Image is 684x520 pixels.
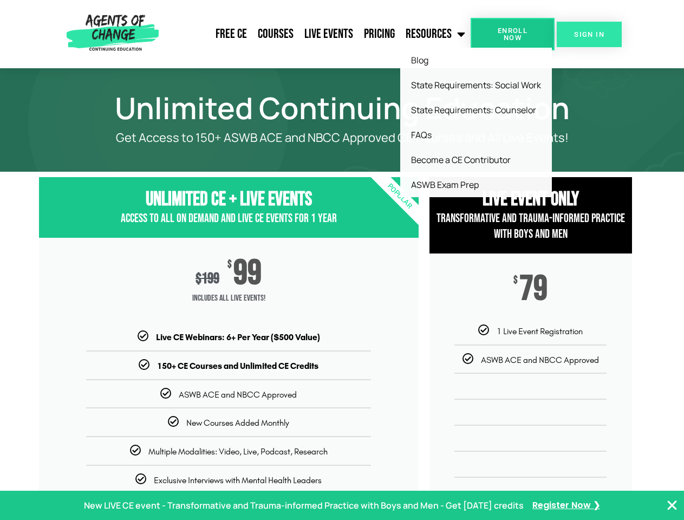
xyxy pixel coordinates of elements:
span: 1 Live Event Registration [497,326,583,336]
span: New Courses Added Monthly [186,418,289,428]
span: ASWB ACE and NBCC Approved [179,389,297,400]
span: $ [513,275,518,286]
div: Popular [337,134,462,259]
p: Get Access to 150+ ASWB ACE and NBCC Approved CE Courses and All Live Events! [77,131,608,145]
span: ASWB ACE and NBCC Approved [481,355,599,365]
span: 79 [519,275,548,303]
a: Register Now ❯ [532,498,600,513]
b: Live CE Webinars: 6+ Per Year ($500 Value) [156,332,320,342]
a: Live Events [299,21,359,48]
a: ASWB Exam Prep [400,172,552,197]
button: Close Banner [666,499,679,512]
a: FAQs [400,122,552,147]
span: $ [196,270,201,288]
div: 199 [196,270,219,288]
a: Become a CE Contributor [400,147,552,172]
span: Transformative and Trauma-informed Practice with Boys and Men [437,211,625,242]
b: 150+ CE Courses and Unlimited CE Credits [157,361,318,371]
span: Access to All On Demand and Live CE Events for 1 year [121,211,337,226]
a: State Requirements: Social Work [400,73,552,97]
span: Multiple Modalities: Video, Live, Podcast, Research [148,446,328,457]
ul: Resources [400,48,552,197]
a: Courses [252,21,299,48]
a: SIGN IN [557,22,622,47]
span: Includes ALL Live Events! [39,288,419,309]
span: $ [227,259,232,270]
a: Blog [400,48,552,73]
h1: Unlimited Continuing Education [34,95,651,120]
nav: Menu [163,21,471,48]
a: Free CE [210,21,252,48]
span: SIGN IN [574,31,604,38]
span: Enroll Now [488,27,537,41]
h3: Live Event Only [429,188,632,211]
span: Exclusive Interviews with Mental Health Leaders [154,475,322,485]
a: State Requirements: Counselor [400,97,552,122]
a: Pricing [359,21,400,48]
span: 99 [233,259,262,288]
p: New LIVE CE event - Transformative and Trauma-informed Practice with Boys and Men - Get [DATE] cr... [84,498,524,513]
h3: Unlimited CE + Live Events [39,188,419,211]
a: Enroll Now [471,18,555,50]
a: Resources [400,21,471,48]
